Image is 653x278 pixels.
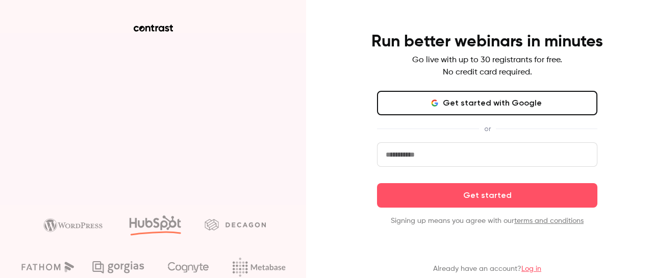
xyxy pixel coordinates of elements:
p: Signing up means you agree with our [377,216,597,226]
button: Get started with Google [377,91,597,115]
p: Go live with up to 30 registrants for free. No credit card required. [412,54,562,79]
a: Log in [521,265,541,272]
span: or [479,123,496,134]
img: decagon [205,219,266,230]
p: Already have an account? [433,264,541,274]
button: Get started [377,183,597,208]
a: terms and conditions [514,217,584,224]
h4: Run better webinars in minutes [371,32,603,52]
